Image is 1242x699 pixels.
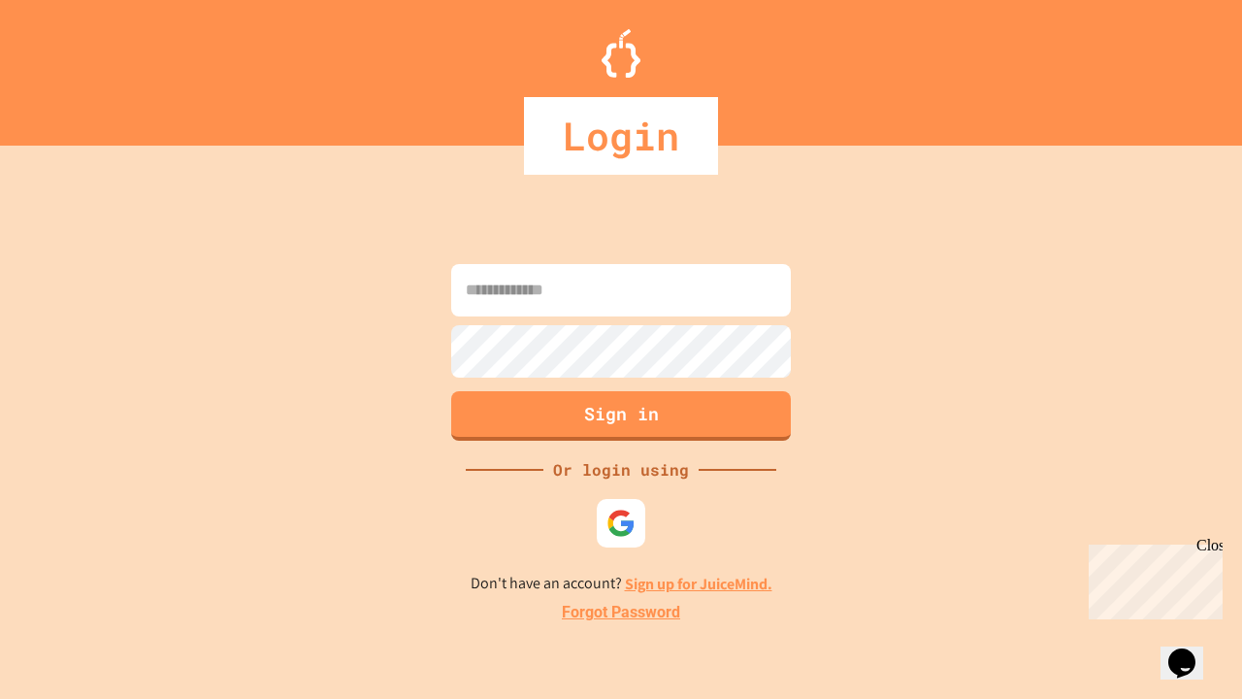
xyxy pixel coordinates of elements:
div: Login [524,97,718,175]
div: Chat with us now!Close [8,8,134,123]
button: Sign in [451,391,791,441]
a: Forgot Password [562,601,680,624]
img: Logo.svg [602,29,640,78]
div: Or login using [543,458,699,482]
p: Don't have an account? [471,572,772,596]
iframe: chat widget [1160,621,1223,680]
iframe: chat widget [1081,537,1223,619]
a: Sign up for JuiceMind. [625,574,772,594]
img: google-icon.svg [606,509,636,538]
